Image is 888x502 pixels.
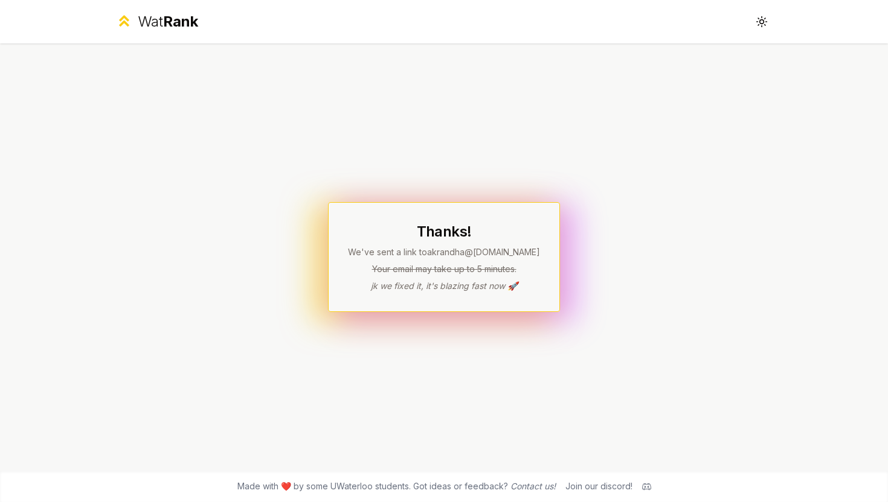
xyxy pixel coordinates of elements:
p: Your email may take up to 5 minutes. [348,263,540,275]
p: jk we fixed it, it's blazing fast now 🚀 [348,280,540,292]
div: Wat [138,12,198,31]
p: We've sent a link to akrandha @[DOMAIN_NAME] [348,246,540,258]
span: Rank [163,13,198,30]
a: Contact us! [510,481,556,491]
h1: Thanks! [348,222,540,241]
span: Made with ❤️ by some UWaterloo students. Got ideas or feedback? [237,480,556,492]
a: WatRank [115,12,198,31]
div: Join our discord! [565,480,632,492]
